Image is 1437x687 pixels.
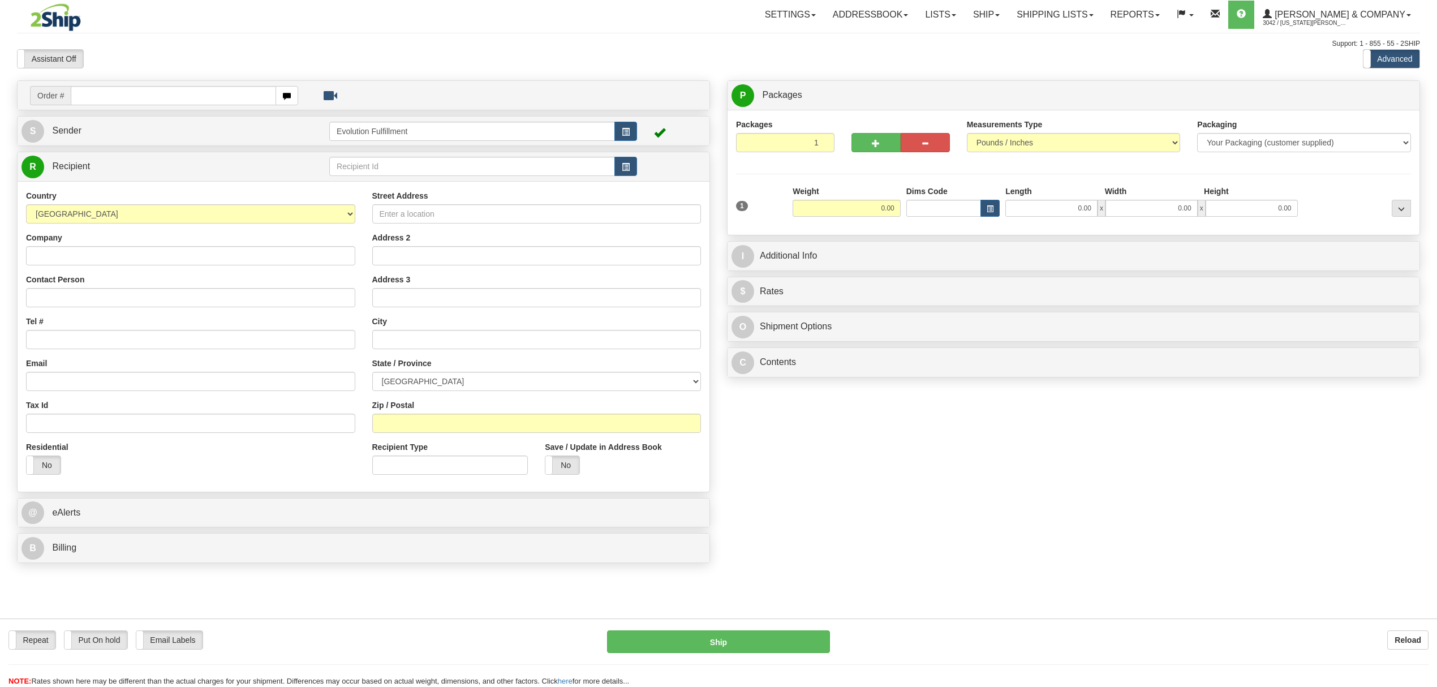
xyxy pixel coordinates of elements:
[26,316,44,327] label: Tel #
[21,501,705,525] a: @ eAlerts
[1098,200,1105,217] span: x
[21,537,44,560] span: B
[17,39,1420,49] div: Support: 1 - 855 - 55 - 2SHIP
[9,631,55,649] label: Repeat
[906,186,948,197] label: Dims Code
[1197,119,1237,130] label: Packaging
[1392,200,1411,217] div: ...
[329,157,615,176] input: Recipient Id
[1105,186,1127,197] label: Width
[732,244,1416,268] a: IAdditional Info
[1008,1,1102,29] a: Shipping lists
[372,232,411,243] label: Address 2
[1387,630,1429,650] button: Reload
[793,186,819,197] label: Weight
[965,1,1008,29] a: Ship
[732,280,1416,303] a: $Rates
[372,274,411,285] label: Address 3
[26,358,47,369] label: Email
[8,677,31,685] span: NOTE:
[21,119,329,143] a: S Sender
[1102,1,1168,29] a: Reports
[732,245,754,268] span: I
[607,630,829,653] button: Ship
[732,316,754,338] span: O
[30,86,71,105] span: Order #
[18,50,83,68] label: Assistant Off
[21,155,295,178] a: R Recipient
[21,536,705,560] a: B Billing
[1272,10,1405,19] span: [PERSON_NAME] & Company
[736,119,773,130] label: Packages
[732,351,754,374] span: C
[1198,200,1206,217] span: x
[1411,286,1436,401] iframe: chat widget
[21,156,44,178] span: R
[372,441,428,453] label: Recipient Type
[732,84,754,107] span: P
[372,316,387,327] label: City
[52,126,81,135] span: Sender
[329,122,615,141] input: Sender Id
[967,119,1043,130] label: Measurements Type
[732,315,1416,338] a: OShipment Options
[372,400,415,411] label: Zip / Postal
[136,631,203,649] label: Email Labels
[64,631,127,649] label: Put On hold
[736,201,748,211] span: 1
[52,161,90,171] span: Recipient
[21,120,44,143] span: S
[27,456,61,474] label: No
[26,190,57,201] label: Country
[52,508,80,517] span: eAlerts
[372,358,432,369] label: State / Province
[545,456,579,474] label: No
[26,232,62,243] label: Company
[21,501,44,524] span: @
[1254,1,1419,29] a: [PERSON_NAME] & Company 3042 / [US_STATE][PERSON_NAME]
[17,3,94,32] img: logo3042.jpg
[732,351,1416,374] a: CContents
[732,280,754,303] span: $
[26,400,48,411] label: Tax Id
[1263,18,1348,29] span: 3042 / [US_STATE][PERSON_NAME]
[372,204,702,224] input: Enter a location
[52,543,76,552] span: Billing
[917,1,964,29] a: Lists
[372,190,428,201] label: Street Address
[756,1,824,29] a: Settings
[26,441,68,453] label: Residential
[1363,50,1419,68] label: Advanced
[1005,186,1032,197] label: Length
[732,84,1416,107] a: P Packages
[824,1,917,29] a: Addressbook
[558,677,573,685] a: here
[545,441,661,453] label: Save / Update in Address Book
[1395,636,1421,645] b: Reload
[26,274,84,285] label: Contact Person
[1204,186,1229,197] label: Height
[762,90,802,100] span: Packages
